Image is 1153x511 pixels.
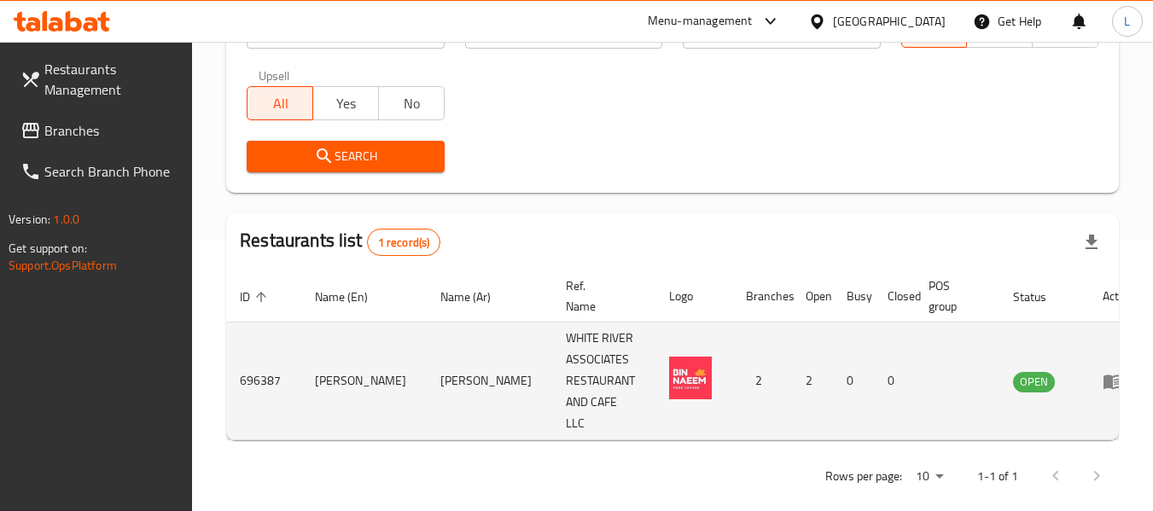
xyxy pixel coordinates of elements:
span: Get support on: [9,237,87,259]
th: Busy [833,270,874,322]
th: Closed [874,270,915,322]
span: All [254,91,306,116]
img: BIN NAEEM [669,357,712,399]
span: Restaurants Management [44,59,179,100]
span: Search Branch Phone [44,161,179,182]
p: Rows per page: [825,466,902,487]
td: WHITE RIVER ASSOCIATES RESTAURANT AND CAFE LLC [552,322,655,440]
td: 2 [732,322,792,440]
td: 696387 [226,322,301,440]
h2: Restaurants list [240,228,440,256]
span: TGO [974,19,1026,44]
span: Branches [44,120,179,141]
div: [GEOGRAPHIC_DATA] [833,12,946,31]
span: Name (En) [315,287,390,307]
span: 1.0.0 [53,208,79,230]
div: Menu-management [648,11,753,32]
div: Rows per page: [909,464,950,490]
p: 1-1 of 1 [977,466,1018,487]
a: Restaurants Management [7,49,193,110]
td: [PERSON_NAME] [427,322,552,440]
button: Yes [312,86,379,120]
span: All [909,19,961,44]
a: Search Branch Phone [7,151,193,192]
a: Support.OpsPlatform [9,254,117,276]
button: No [378,86,445,120]
table: enhanced table [226,270,1148,440]
span: ID [240,287,272,307]
span: Name (Ar) [440,287,513,307]
th: Action [1089,270,1148,322]
div: Total records count [367,229,441,256]
div: Export file [1071,222,1112,263]
td: 0 [833,322,874,440]
td: 0 [874,322,915,440]
a: Branches [7,110,193,151]
span: 1 record(s) [368,235,440,251]
td: 2 [792,322,833,440]
div: OPEN [1013,372,1055,392]
span: Ref. Name [566,276,635,316]
span: TMP [1039,19,1092,44]
th: Open [792,270,833,322]
span: Yes [320,91,372,116]
span: OPEN [1013,372,1055,392]
span: No [386,91,438,116]
span: POS group [929,276,979,316]
th: Logo [655,270,732,322]
th: Branches [732,270,792,322]
span: Status [1013,287,1069,307]
td: [PERSON_NAME] [301,322,427,440]
button: All [247,86,313,120]
label: Upsell [259,69,290,81]
span: Search [260,146,430,167]
button: Search [247,141,444,172]
span: Version: [9,208,50,230]
span: L [1124,12,1130,31]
